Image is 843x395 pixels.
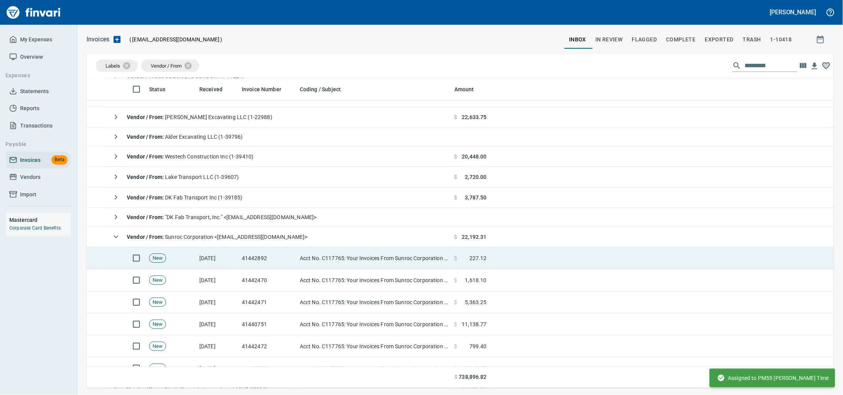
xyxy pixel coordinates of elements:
[469,342,487,350] span: 799.40
[127,134,165,140] strong: Vendor / From :
[454,173,457,181] span: $
[125,36,223,43] p: ( )
[454,276,457,284] span: $
[109,35,125,44] button: Upload an Invoice
[87,35,109,44] nav: breadcrumb
[239,313,297,335] td: 41440751
[105,63,120,69] span: Labels
[127,174,165,180] strong: Vendor / From :
[465,194,487,201] span: 3,787.50
[151,63,182,69] span: Vendor / From
[20,52,43,62] span: Overview
[297,247,451,269] td: Acct No. C117765: Your Invoices From Sunroc Corporation are Attached
[127,114,272,120] span: [PERSON_NAME] Excavating LLC (1-22988)
[20,155,41,165] span: Invoices
[462,320,487,328] span: 11,138.77
[465,173,487,181] span: 2,720.00
[127,153,165,160] strong: Vendor / From :
[743,35,761,44] span: trash
[595,35,623,44] span: In Review
[239,291,297,313] td: 41442471
[127,214,165,220] strong: Vendor / From :
[150,299,166,306] span: New
[770,8,816,16] h5: [PERSON_NAME]
[297,291,451,313] td: Acct No. C117765: Your Invoices From Sunroc Corporation are Attached
[454,233,457,241] span: $
[127,174,239,180] span: Lake Transport LLC (1-39607)
[454,113,457,121] span: $
[5,3,63,22] img: Finvari
[20,87,49,96] span: Statements
[127,194,165,201] strong: Vendor / From :
[150,365,166,372] span: New
[469,254,487,262] span: 227.12
[127,134,243,140] span: Alder Excavating LLC (1-39796)
[6,186,71,203] a: Import
[20,35,52,44] span: My Expenses
[150,255,166,262] span: New
[297,269,451,291] td: Acct No. C117765: Your Invoices From Sunroc Corporation are Attached
[150,321,166,328] span: New
[465,276,487,284] span: 1,618.10
[297,335,451,358] td: Acct No. C117765: Your Invoices From Sunroc Corporation are Attached
[454,364,457,372] span: $
[20,121,53,131] span: Transactions
[196,313,239,335] td: [DATE]
[297,313,451,335] td: Acct No. C117765: Your Invoices From Sunroc Corporation are Attached
[199,85,233,94] span: Received
[462,153,487,160] span: 20,448.00
[462,233,487,241] span: 22,192.31
[462,113,487,121] span: 22,633.75
[2,137,67,152] button: Payable
[131,36,220,43] span: [EMAIL_ADDRESS][DOMAIN_NAME]
[6,100,71,117] a: Reports
[196,269,239,291] td: [DATE]
[20,104,39,113] span: Reports
[717,374,829,382] span: Assigned to PM55 [PERSON_NAME] Time
[821,60,832,72] button: Column choices favorited. Click to reset to default
[149,85,165,94] span: Status
[454,342,457,350] span: $
[196,358,239,380] td: [DATE]
[454,153,457,160] span: $
[666,35,696,44] span: Complete
[127,234,308,240] span: Sunroc Corporation <[EMAIL_ADDRESS][DOMAIN_NAME]>
[809,60,821,72] button: Download Table
[196,247,239,269] td: [DATE]
[569,35,586,44] span: inbox
[127,234,165,240] strong: Vendor / From :
[2,68,67,83] button: Expenses
[6,117,71,135] a: Transactions
[6,152,71,169] a: InvoicesBeta
[20,190,36,199] span: Import
[239,358,297,380] td: 41440750
[459,373,487,381] span: 738,896.82
[454,254,457,262] span: $
[127,153,253,160] span: Westech Construction Inc (1-39410)
[242,85,281,94] span: Invoice Number
[705,35,734,44] span: Exported
[632,35,657,44] span: Flagged
[6,31,71,48] a: My Expenses
[127,114,165,120] strong: Vendor / From :
[199,85,223,94] span: Received
[20,172,41,182] span: Vendors
[6,83,71,100] a: Statements
[454,85,484,94] span: Amount
[196,291,239,313] td: [DATE]
[454,298,457,306] span: $
[127,214,317,220] span: "DK Fab Transport, Inc." <[EMAIL_ADDRESS][DOMAIN_NAME]>
[454,373,457,381] span: $
[9,225,61,231] a: Corporate Card Benefits
[239,335,297,358] td: 41442472
[465,364,487,372] span: 3,045.67
[797,60,809,72] button: Choose columns to display
[96,60,138,72] div: Labels
[300,85,351,94] span: Coding / Subject
[150,343,166,350] span: New
[6,48,71,66] a: Overview
[127,194,243,201] span: DK Fab Transport Inc (1-39185)
[150,277,166,284] span: New
[149,85,175,94] span: Status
